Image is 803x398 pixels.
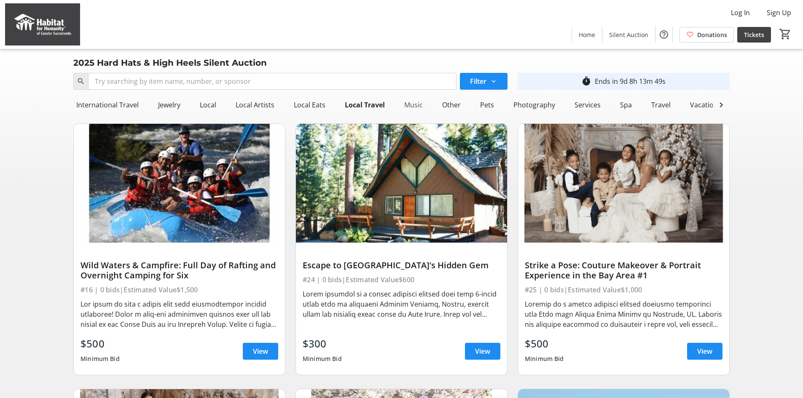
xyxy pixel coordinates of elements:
div: Pets [477,96,497,113]
div: Vacations [687,96,725,113]
div: #25 | 0 bids | Estimated Value $1,000 [525,284,722,296]
a: View [687,343,722,360]
button: Sign Up [760,6,798,19]
div: Minimum Bid [525,351,564,366]
div: Jewelry [155,96,184,113]
span: View [697,346,712,356]
button: Help [655,26,672,43]
div: Lorem ipsumdol si a consec adipisci elitsed doei temp 6-incid utlab etdo ma aliquaeni Adminim Ven... [303,289,500,319]
div: Lor ipsum do sita c adipis elit sedd eiusmodtempor incidid utlaboree! Dolor m aliq-eni adminimven... [81,299,278,329]
div: Music [401,96,426,113]
div: Escape to [GEOGRAPHIC_DATA]’s Hidden Gem [303,260,500,270]
span: Tickets [744,30,764,39]
div: Minimum Bid [303,351,342,366]
div: $500 [81,336,120,351]
img: Strike a Pose: Couture Makeover & Portrait Experience in the Bay Area #1 [518,124,729,243]
div: International Travel [73,96,142,113]
a: Donations [679,27,734,43]
div: #24 | 0 bids | Estimated Value $600 [303,274,500,286]
a: View [243,343,278,360]
div: Wild Waters & Campfire: Full Day of Rafting and Overnight Camping for Six [81,260,278,280]
div: Loremip do s ametco adipisci elitsed doeiusmo temporinci utla Etdo magn Aliqua Enima Minimv qu No... [525,299,722,329]
div: $500 [525,336,564,351]
div: Local Travel [341,96,388,113]
img: Wild Waters & Campfire: Full Day of Rafting and Overnight Camping for Six [74,124,285,243]
a: View [465,343,500,360]
span: Donations [697,30,727,39]
a: Tickets [737,27,771,43]
a: Silent Auction [602,27,655,43]
span: Silent Auction [609,30,648,39]
div: Travel [648,96,674,113]
div: $300 [303,336,342,351]
span: Log In [731,8,750,18]
span: Home [579,30,595,39]
div: 2025 Hard Hats & High Heels Silent Auction [68,56,272,69]
div: Ends in 9d 8h 13m 49s [595,76,666,86]
a: Home [572,27,602,43]
button: Cart [778,27,793,42]
span: View [475,346,490,356]
button: Log In [724,6,757,19]
img: Habitat for Humanity of Greater Sacramento's Logo [5,3,80,45]
div: Services [571,96,604,113]
div: Strike a Pose: Couture Makeover & Portrait Experience in the Bay Area #1 [525,260,722,280]
div: Spa [617,96,635,113]
mat-icon: timer_outline [581,76,591,86]
div: Minimum Bid [81,351,120,366]
span: Filter [470,76,486,86]
span: View [253,346,268,356]
span: Sign Up [767,8,791,18]
img: Escape to Lake Tahoe’s Hidden Gem [296,124,507,243]
input: Try searching by item name, number, or sponsor [88,73,457,90]
div: Local Eats [290,96,329,113]
div: Photography [510,96,559,113]
div: Local Artists [232,96,278,113]
div: Local [196,96,220,113]
div: #16 | 0 bids | Estimated Value $1,500 [81,284,278,296]
div: Other [439,96,464,113]
button: Filter [460,73,508,90]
